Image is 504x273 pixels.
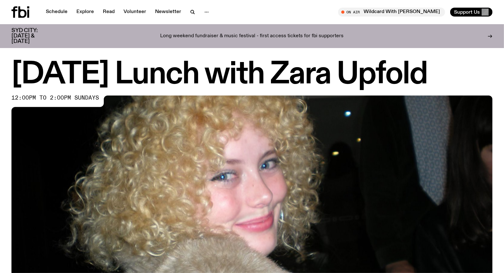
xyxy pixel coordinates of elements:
span: Support Us [454,9,480,15]
a: Read [99,8,118,17]
button: Support Us [450,8,493,17]
a: Volunteer [120,8,150,17]
a: Newsletter [151,8,185,17]
a: Schedule [42,8,71,17]
span: 12:00pm to 2:00pm sundays [11,95,99,101]
p: Long weekend fundraiser & music festival - first access tickets for fbi supporters [160,33,344,39]
h1: [DATE] Lunch with Zara Upfold [11,60,493,89]
button: On AirWildcard With [PERSON_NAME] [338,8,445,17]
a: Explore [73,8,98,17]
h3: SYD CITY: [DATE] & [DATE] [11,28,52,44]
